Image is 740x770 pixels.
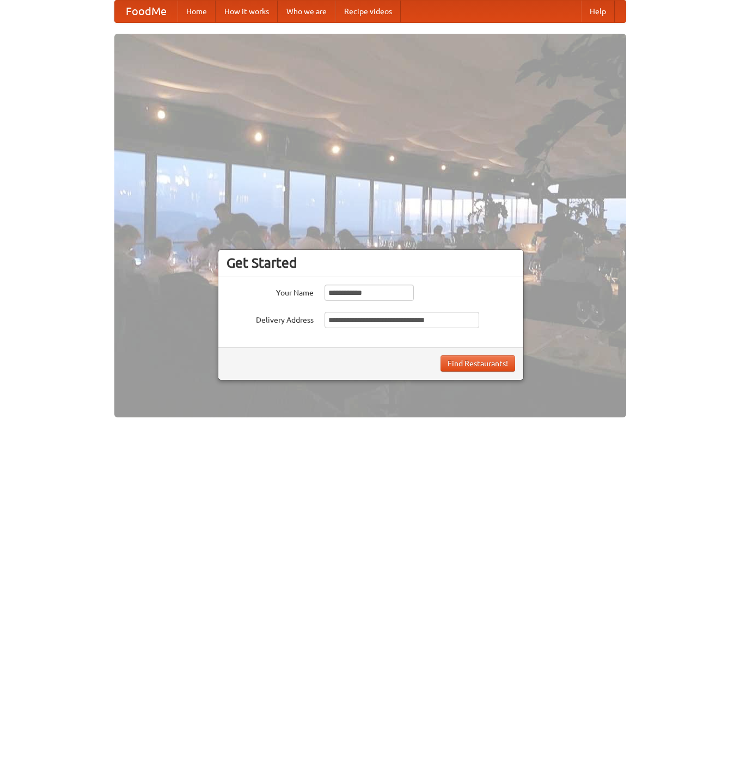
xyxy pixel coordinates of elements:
a: Who we are [278,1,335,22]
a: How it works [216,1,278,22]
a: Home [178,1,216,22]
a: FoodMe [115,1,178,22]
a: Recipe videos [335,1,401,22]
label: Your Name [227,285,314,298]
h3: Get Started [227,255,515,271]
label: Delivery Address [227,312,314,325]
a: Help [581,1,615,22]
button: Find Restaurants! [441,355,515,372]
